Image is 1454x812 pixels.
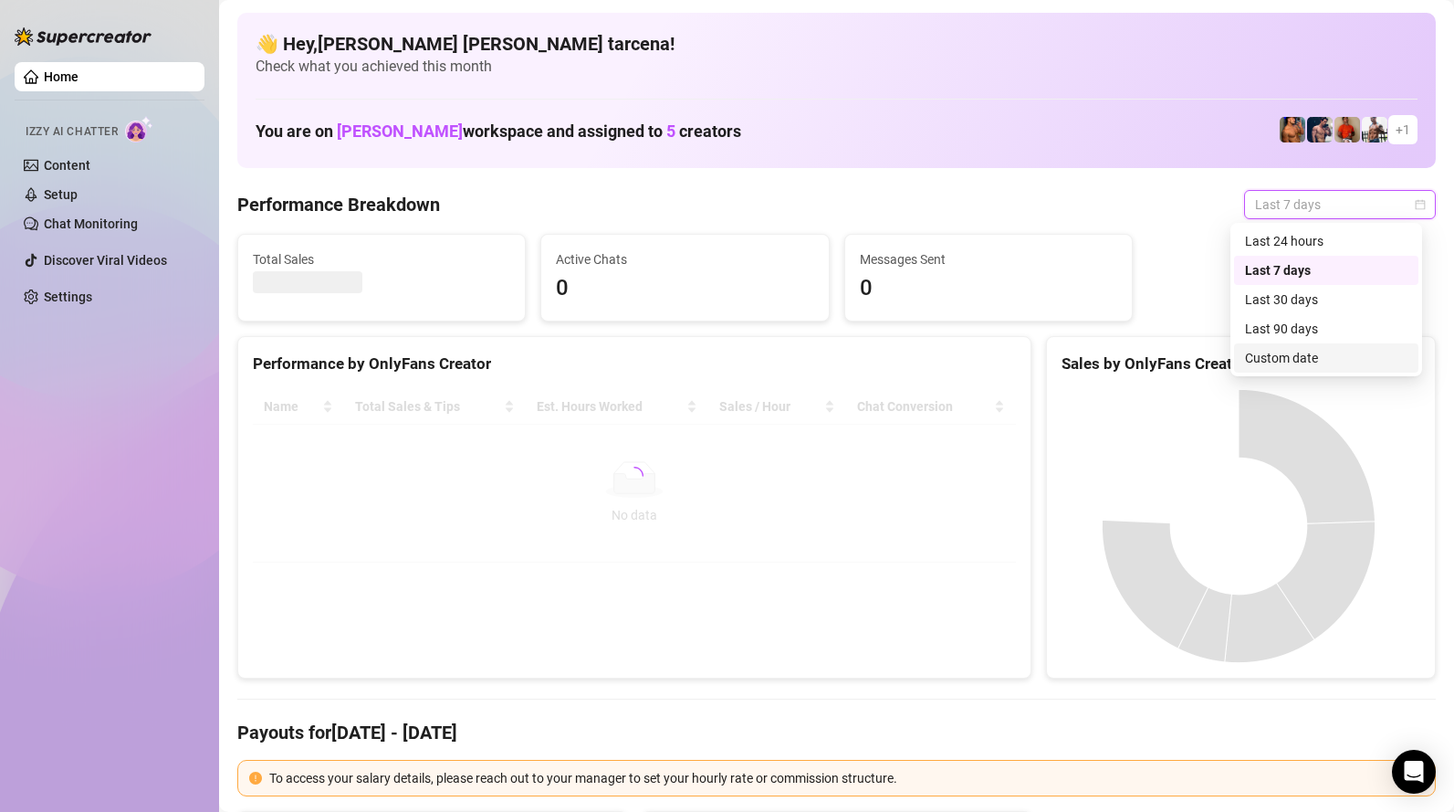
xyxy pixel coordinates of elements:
div: Last 24 hours [1245,231,1407,251]
div: Last 7 days [1245,260,1407,280]
span: 0 [556,271,813,306]
h1: You are on workspace and assigned to creators [256,121,741,142]
span: Total Sales [253,249,510,269]
div: Last 90 days [1234,314,1418,343]
a: Home [44,69,78,84]
a: Content [44,158,90,173]
h4: 👋 Hey, [PERSON_NAME] [PERSON_NAME] tarcena ! [256,31,1417,57]
a: Settings [44,290,92,304]
img: JG [1280,117,1305,142]
div: Custom date [1234,343,1418,373]
img: JUSTIN [1362,117,1387,142]
span: [PERSON_NAME] [337,121,463,141]
span: exclamation-circle [249,772,262,785]
h4: Performance Breakdown [237,192,440,217]
div: Last 30 days [1234,285,1418,314]
div: Performance by OnlyFans Creator [253,352,1016,376]
span: Check what you achieved this month [256,57,1417,77]
img: Axel [1307,117,1333,142]
a: Discover Viral Videos [44,253,167,268]
div: To access your salary details, please reach out to your manager to set your hourly rate or commis... [269,768,1424,788]
div: Sales by OnlyFans Creator [1062,352,1420,376]
span: Last 7 days [1255,191,1425,218]
span: 0 [860,271,1117,306]
div: Custom date [1245,348,1407,368]
div: Last 24 hours [1234,227,1418,256]
span: calendar [1415,199,1426,210]
div: Last 7 days [1234,256,1418,285]
span: loading [622,463,647,489]
div: Last 30 days [1245,290,1407,310]
span: Active Chats [556,249,813,269]
span: 5 [666,121,675,141]
h4: Payouts for [DATE] - [DATE] [237,720,1436,745]
a: Chat Monitoring [44,216,138,231]
span: + 1 [1396,120,1410,140]
img: Justin [1334,117,1360,142]
span: Messages Sent [860,249,1117,269]
div: Last 90 days [1245,319,1407,339]
a: Setup [44,187,78,202]
span: Izzy AI Chatter [26,123,118,141]
img: logo-BBDzfeDw.svg [15,27,152,46]
img: AI Chatter [125,116,153,142]
div: Open Intercom Messenger [1392,750,1436,794]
